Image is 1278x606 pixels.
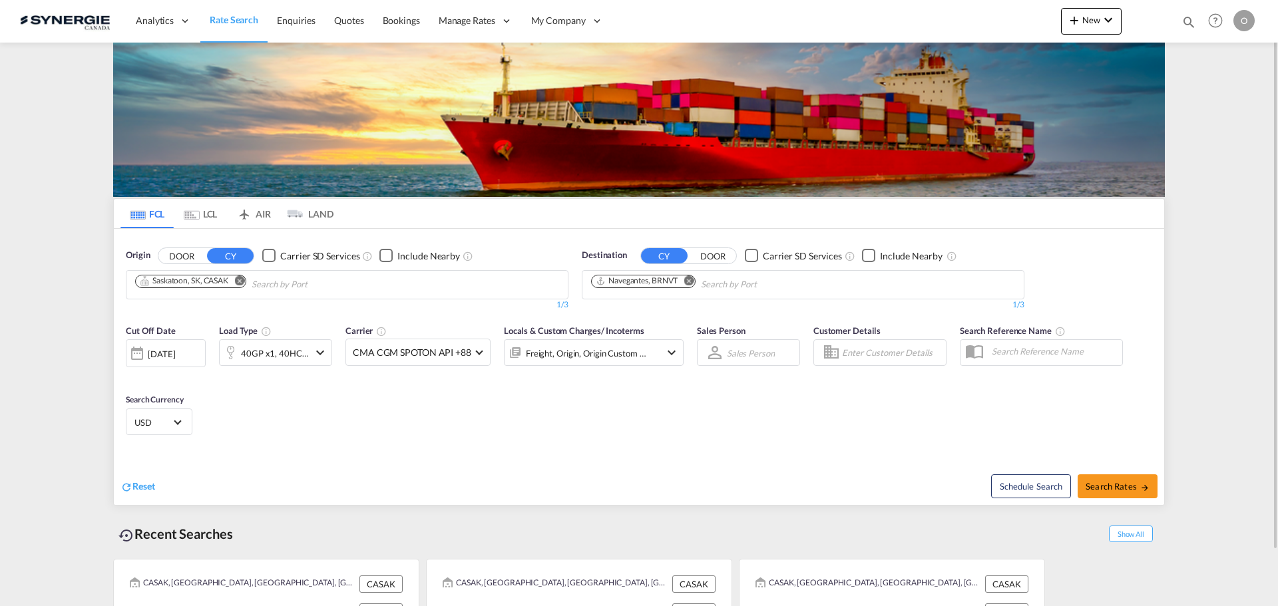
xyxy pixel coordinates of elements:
div: CASAK, Saskatoon, SK, Canada, North America, Americas [130,575,356,593]
button: icon-plus 400-fgNewicon-chevron-down [1061,8,1122,35]
md-tab-item: AIR [227,199,280,228]
div: 40GP x1 40HC x1 [241,344,309,363]
input: Chips input. [252,274,378,295]
span: Show All [1109,526,1153,542]
md-select: Sales Person [726,343,776,363]
md-icon: icon-chevron-down [312,345,328,361]
md-icon: Unchecked: Ignores neighbouring ports when fetching rates.Checked : Includes neighbouring ports w... [463,251,473,261]
md-icon: Your search will be saved by the below given name [1055,326,1066,337]
div: icon-magnify [1181,15,1196,35]
div: OriginDOOR CY Checkbox No InkUnchecked: Search for CY (Container Yard) services for all selected ... [114,229,1164,505]
md-icon: icon-information-outline [261,326,272,337]
div: 40GP x1 40HC x1icon-chevron-down [219,339,332,366]
md-tab-item: LCL [174,199,227,228]
span: Origin [126,249,150,262]
md-checkbox: Checkbox No Ink [745,249,842,263]
span: Load Type [219,325,272,336]
span: Customer Details [813,325,881,336]
span: / Incoterms [601,325,644,336]
md-pagination-wrapper: Use the left and right arrow keys to navigate between tabs [120,199,333,228]
md-icon: icon-chevron-down [1100,12,1116,28]
div: Recent Searches [113,519,238,549]
span: Analytics [136,14,174,27]
button: Search Ratesicon-arrow-right [1078,474,1158,498]
div: Include Nearby [880,249,943,263]
span: Bookings [383,15,420,26]
span: Quotes [334,15,363,26]
md-chips-wrap: Chips container. Use arrow keys to select chips. [589,271,833,295]
span: CMA CGM SPOTON API +88 [353,346,471,359]
span: Search Rates [1086,481,1150,492]
div: [DATE] [126,339,206,367]
md-icon: icon-plus 400-fg [1066,12,1082,28]
div: CASAK [359,575,403,593]
md-datepicker: Select [126,366,136,384]
input: Chips input. [701,274,827,295]
button: DOOR [158,248,205,263]
button: Note: By default Schedule search will only considerorigin ports, destination ports and cut off da... [991,474,1071,498]
button: CY [207,248,254,263]
div: Saskatoon, SK, CASAK [140,275,228,287]
md-icon: icon-airplane [236,206,252,216]
span: Cut Off Date [126,325,176,336]
span: Locals & Custom Charges [504,325,644,336]
md-icon: Unchecked: Search for CY (Container Yard) services for all selected carriers.Checked : Search for... [845,251,855,261]
span: Destination [582,249,627,262]
md-select: Select Currency: $ USDUnited States Dollar [133,412,185,432]
div: CASAK, Saskatoon, SK, Canada, North America, Americas [443,575,669,593]
span: Reset [132,480,155,492]
span: Search Reference Name [960,325,1066,336]
md-chips-wrap: Chips container. Use arrow keys to select chips. [133,271,383,295]
div: O [1233,10,1255,31]
div: Help [1204,9,1233,33]
div: 1/3 [582,299,1024,311]
md-icon: icon-chevron-down [664,345,680,361]
md-icon: The selected Trucker/Carrierwill be displayed in the rate results If the rates are from another f... [376,326,387,337]
div: icon-refreshReset [120,480,155,494]
div: Carrier SD Services [763,249,842,263]
span: Carrier [345,325,387,336]
div: Carrier SD Services [280,249,359,263]
md-icon: icon-backup-restore [118,528,134,543]
div: CASAK, Saskatoon, SK, Canada, North America, Americas [755,575,982,593]
md-icon: Unchecked: Search for CY (Container Yard) services for all selected carriers.Checked : Search for... [362,251,373,261]
md-icon: icon-arrow-right [1140,483,1150,492]
span: New [1066,15,1116,25]
button: Remove [226,275,246,289]
div: Freight Origin Origin Custom Destination Destination Custom Factory Stuffingicon-chevron-down [504,339,684,366]
md-icon: icon-magnify [1181,15,1196,29]
div: Include Nearby [397,249,460,263]
div: CASAK [672,575,716,593]
span: Enquiries [277,15,316,26]
img: LCL+%26+FCL+BACKGROUND.png [113,43,1165,197]
span: Manage Rates [439,14,495,27]
md-checkbox: Checkbox No Ink [379,249,460,263]
button: DOOR [690,248,736,263]
span: Help [1204,9,1227,32]
span: My Company [531,14,586,27]
span: Search Currency [126,394,184,404]
md-checkbox: Checkbox No Ink [262,249,359,263]
div: Press delete to remove this chip. [596,275,680,287]
span: USD [134,416,172,428]
span: Sales Person [697,325,745,336]
md-tab-item: LAND [280,199,333,228]
md-checkbox: Checkbox No Ink [862,249,943,263]
img: 1f56c880d42311ef80fc7dca854c8e59.png [20,6,110,36]
md-tab-item: FCL [120,199,174,228]
div: Press delete to remove this chip. [140,275,231,287]
input: Search Reference Name [985,341,1122,361]
div: [DATE] [148,348,175,360]
md-icon: Unchecked: Ignores neighbouring ports when fetching rates.Checked : Includes neighbouring ports w... [947,251,957,261]
div: 1/3 [126,299,568,311]
div: Freight Origin Origin Custom Destination Destination Custom Factory Stuffing [526,344,647,363]
button: CY [641,248,688,263]
md-icon: icon-refresh [120,481,132,493]
span: Rate Search [210,14,258,25]
input: Enter Customer Details [842,343,942,363]
div: CASAK [985,575,1028,593]
div: Navegantes, BRNVT [596,275,678,287]
button: Remove [675,275,695,289]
